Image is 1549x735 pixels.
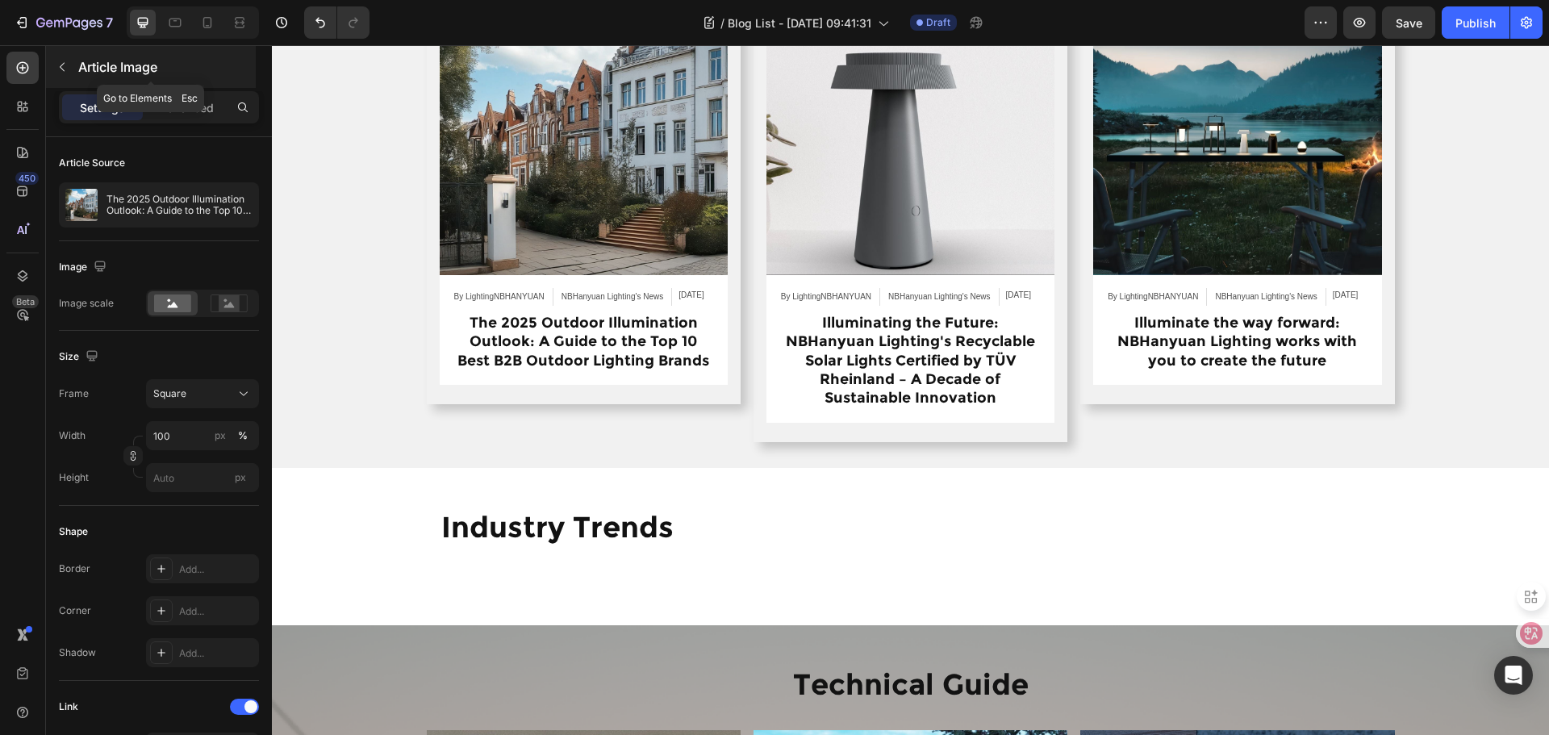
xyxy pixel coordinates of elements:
[59,386,89,401] label: Frame
[146,421,259,450] input: px%
[59,700,78,714] div: Link
[720,15,724,31] span: /
[59,470,89,485] label: Height
[615,243,720,261] div: NBHanyuan Lighting's News
[59,257,110,278] div: Image
[78,57,253,77] p: Article Image
[59,562,90,576] div: Border
[304,6,370,39] div: Undo/Redo
[59,603,91,618] div: Corner
[728,15,871,31] span: Blog List - [DATE] 09:41:31
[238,428,248,443] div: %
[159,99,214,116] p: Advanced
[288,243,393,261] div: NBHanyuan Lighting's News
[235,471,246,483] span: px
[12,295,39,308] div: Beta
[834,267,1096,327] a: Illuminate the way forward: NBHanyuan Lighting works with you to create the future
[507,267,770,365] a: Illuminating the Future: NBHanyuan Lighting's Recyclable Solar Lights Certified by TÜV Rheinland ...
[59,156,125,170] div: Article Source
[1494,656,1533,695] div: Open Intercom Messenger
[179,562,255,577] div: Add...
[65,189,98,221] img: article feature img
[59,428,86,443] label: Width
[1061,243,1086,257] div: [DATE]
[179,646,255,661] div: Add...
[15,172,39,185] div: 450
[106,194,253,216] p: The 2025 Outdoor Illumination Outlook: A Guide to the Top 10 Best B2B Outdoor Lighting Brands
[168,461,1110,503] h2: Industry Trends
[179,604,255,619] div: Add...
[6,6,120,39] button: 7
[507,243,601,261] div: By LightingNBHANYUAN
[926,15,950,30] span: Draft
[211,426,230,445] button: %
[407,243,432,257] div: [DATE]
[1455,15,1496,31] div: Publish
[942,243,1046,261] div: NBHanyuan Lighting's News
[215,428,226,443] div: px
[80,99,125,116] p: Settings
[1396,16,1422,30] span: Save
[181,267,443,327] a: The 2025 Outdoor Illumination Outlook: A Guide to the Top 10 Best B2B Outdoor Lighting Brands
[146,379,259,408] button: Square
[146,463,259,492] input: px
[168,619,1110,660] h2: Technical Guide
[834,243,928,261] div: By LightingNBHANYUAN
[59,524,88,539] div: Shape
[272,45,1549,735] iframe: Design area
[1382,6,1435,39] button: Save
[59,346,102,368] div: Size
[734,243,759,257] div: [DATE]
[59,296,114,311] div: Image scale
[106,13,113,32] p: 7
[153,386,186,401] span: Square
[233,426,253,445] button: px
[1442,6,1509,39] button: Publish
[59,645,96,660] div: Shadow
